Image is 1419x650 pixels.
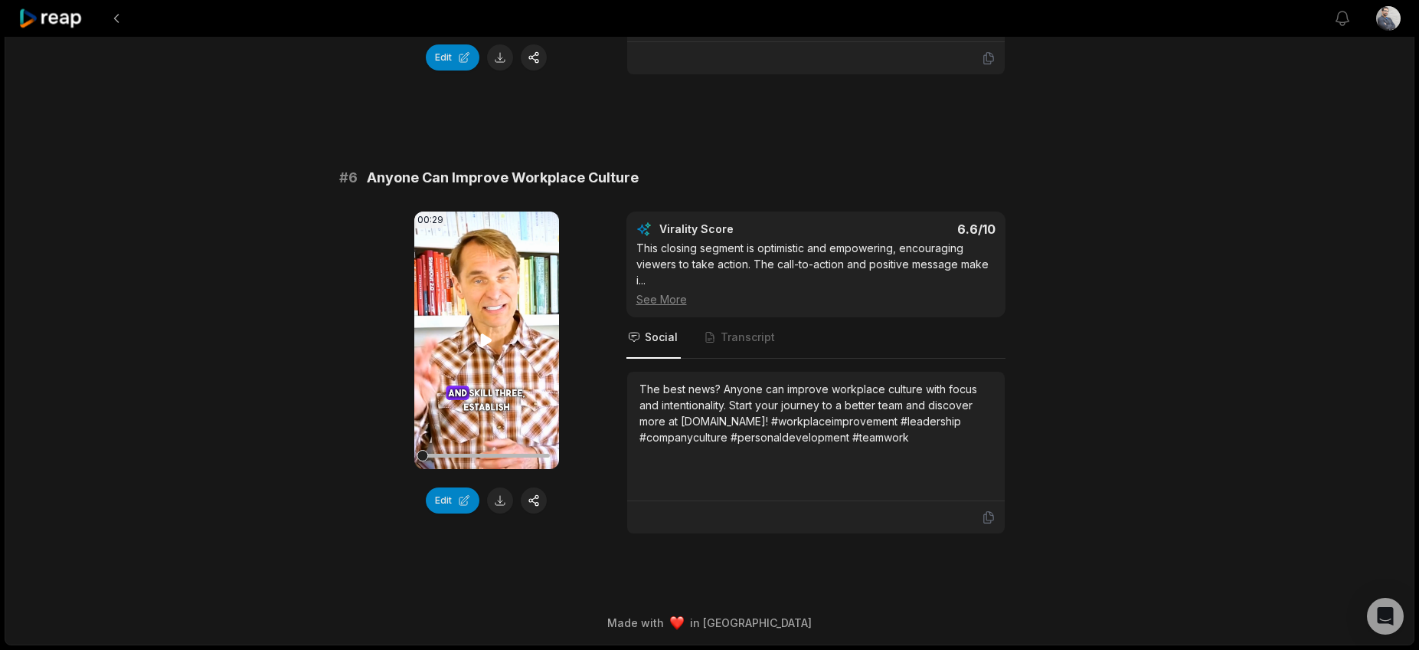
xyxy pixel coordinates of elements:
div: This closing segment is optimistic and empowering, encouraging viewers to take action. The call-t... [636,240,996,307]
button: Edit [426,487,479,514]
div: 6.6 /10 [831,222,996,237]
span: Transcript [721,330,775,345]
video: Your browser does not support mp4 format. [414,212,559,469]
div: Open Intercom Messenger [1367,598,1404,635]
nav: Tabs [626,317,1005,359]
img: heart emoji [670,616,684,630]
div: See More [636,291,996,307]
button: Edit [426,44,479,71]
span: Anyone Can Improve Workplace Culture [367,167,639,189]
div: Made with in [GEOGRAPHIC_DATA] [19,615,1400,631]
span: Social [645,330,678,345]
div: Virality Score [659,222,824,237]
span: # 6 [339,167,358,189]
div: The best news? Anyone can improve workplace culture with focus and intentionality. Start your jou... [639,381,992,445]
